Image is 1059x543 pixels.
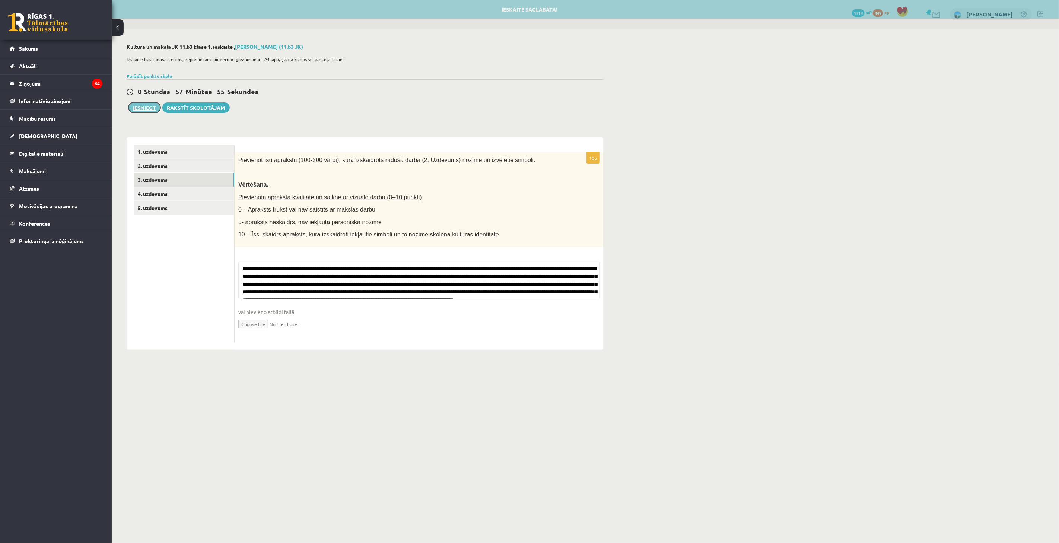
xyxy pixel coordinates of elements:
span: Sākums [19,45,38,52]
a: Sākums [10,40,102,57]
legend: Ziņojumi [19,75,102,92]
span: Vērtēšana. [238,181,268,188]
i: 64 [92,79,102,89]
legend: Informatīvie ziņojumi [19,92,102,109]
a: Rīgas 1. Tālmācības vidusskola [8,13,68,32]
a: Atzīmes [10,180,102,197]
a: 5. uzdevums [134,201,234,215]
span: Pievienotā apraksta kvalitāte un saikne ar vizuālo darbu (0–10 punkti) [238,194,422,200]
a: Rakstīt skolotājam [162,102,230,113]
a: 2. uzdevums [134,159,234,173]
span: 55 [217,87,225,96]
a: Konferences [10,215,102,232]
span: 57 [175,87,183,96]
a: 4. uzdevums [134,187,234,201]
a: Mācību resursi [10,110,102,127]
a: 1. uzdevums [134,145,234,159]
span: Digitālie materiāli [19,150,63,157]
a: Parādīt punktu skalu [127,73,172,79]
span: Motivācijas programma [19,203,78,209]
span: 5- apraksts neskaidrs, nav iekļauta personiskā nozīme [238,219,382,225]
span: Minūtes [185,87,212,96]
span: Konferences [19,220,50,227]
a: [PERSON_NAME] (11.b3 JK) [235,43,303,50]
p: 10p [586,152,600,164]
a: 3. uzdevums [134,173,234,187]
span: [DEMOGRAPHIC_DATA] [19,133,77,139]
span: Stundas [144,87,170,96]
legend: Maksājumi [19,162,102,180]
span: Pievienot īsu aprakstu (100-200 vārdi), kurā izskaidrots radošā darba (2. Uzdevums) nozīme un izv... [238,157,535,163]
p: Ieskaitē būs radošais darbs, nepieciešami piederumi gleznošanai – A4 lapa, guaša krāsas vai paste... [127,56,600,63]
h2: Kultūra un māksla JK 11.b3 klase 1. ieskaite , [127,44,603,50]
span: Aktuāli [19,63,37,69]
span: 10 – Īss, skaidrs apraksts, kurā izskaidroti iekļautie simboli un to nozīme skolēna kultūras iden... [238,231,500,238]
a: [DEMOGRAPHIC_DATA] [10,127,102,145]
span: 0 [138,87,141,96]
a: Ziņojumi64 [10,75,102,92]
a: Digitālie materiāli [10,145,102,162]
a: Proktoringa izmēģinājums [10,232,102,250]
a: Informatīvie ziņojumi [10,92,102,109]
button: Iesniegt [128,102,160,113]
a: Maksājumi [10,162,102,180]
span: Atzīmes [19,185,39,192]
a: Aktuāli [10,57,102,74]
span: Mācību resursi [19,115,55,122]
span: vai pievieno atbildi failā [238,308,600,316]
span: 0 – Apraksts trūkst vai nav saistīts ar mākslas darbu. [238,206,377,213]
span: Proktoringa izmēģinājums [19,238,84,244]
a: Motivācijas programma [10,197,102,215]
span: Sekundes [227,87,258,96]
